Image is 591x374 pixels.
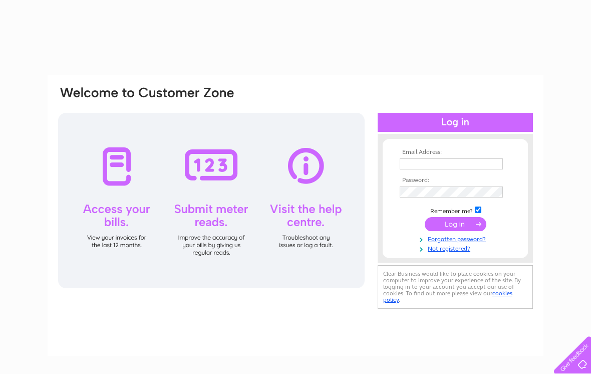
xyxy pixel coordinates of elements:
a: Forgotten password? [400,234,513,243]
input: Submit [425,217,486,231]
th: Password: [397,177,513,184]
td: Remember me? [397,205,513,215]
th: Email Address: [397,149,513,156]
div: Clear Business would like to place cookies on your computer to improve your experience of the sit... [378,265,533,309]
a: cookies policy [383,290,512,303]
a: Not registered? [400,243,513,253]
